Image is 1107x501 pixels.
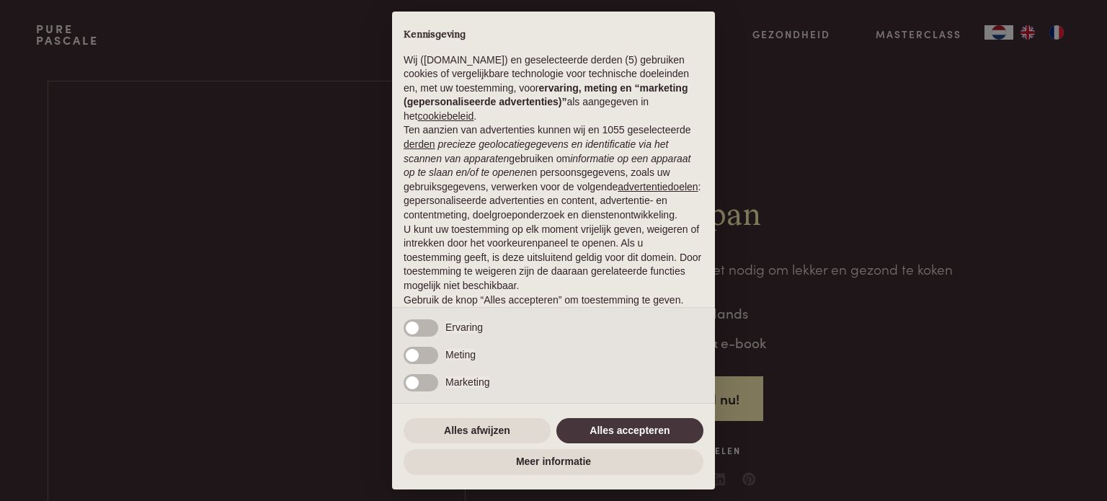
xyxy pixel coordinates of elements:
[404,53,703,124] p: Wij ([DOMAIN_NAME]) en geselecteerde derden (5) gebruiken cookies of vergelijkbare technologie vo...
[404,293,703,336] p: Gebruik de knop “Alles accepteren” om toestemming te geven. Gebruik de knop “Alles afwijzen” om d...
[556,418,703,444] button: Alles accepteren
[417,110,474,122] a: cookiebeleid
[445,322,483,333] span: Ervaring
[404,82,688,108] strong: ervaring, meting en “marketing (gepersonaliseerde advertenties)”
[404,138,668,164] em: precieze geolocatiegegevens en identificatie via het scannen van apparaten
[404,153,691,179] em: informatie op een apparaat op te slaan en/of te openen
[404,418,551,444] button: Alles afwijzen
[445,349,476,360] span: Meting
[445,376,489,388] span: Marketing
[404,223,703,293] p: U kunt uw toestemming op elk moment vrijelijk geven, weigeren of intrekken door het voorkeurenpan...
[404,29,703,42] h2: Kennisgeving
[404,449,703,475] button: Meer informatie
[404,138,435,152] button: derden
[618,180,698,195] button: advertentiedoelen
[404,123,703,222] p: Ten aanzien van advertenties kunnen wij en 1055 geselecteerde gebruiken om en persoonsgegevens, z...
